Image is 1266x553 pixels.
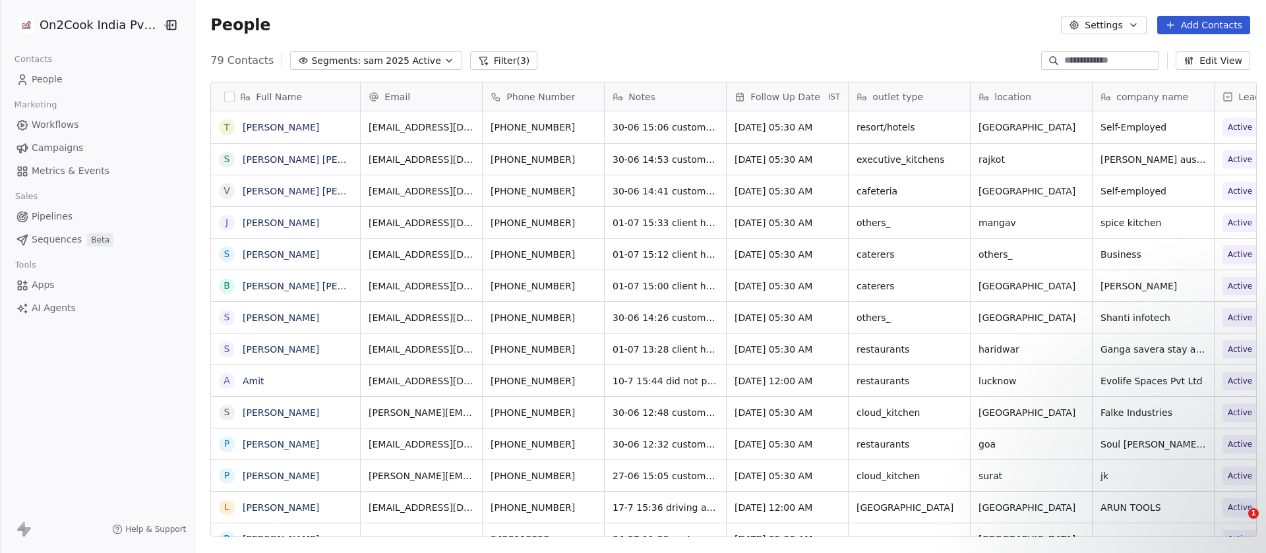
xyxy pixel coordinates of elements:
span: [DATE] 05:30 AM [735,311,840,324]
iframe: Intercom live chat [1221,508,1253,540]
span: mangav [979,216,1084,229]
span: 10-7 15:44 did not pickup 27-7 15:57 asked to share details on wa planning for new restaurant [613,374,718,388]
span: [DATE] 12:00 AM [735,501,840,514]
span: [EMAIL_ADDRESS][DOMAIN_NAME] [369,501,474,514]
a: [PERSON_NAME] [243,249,319,260]
span: 17-7 15:36 driving asked to callback wa sent [613,501,718,514]
span: surat [979,469,1084,482]
a: Help & Support [112,524,186,535]
span: restaurants [857,343,962,356]
span: Segments: [311,54,361,68]
span: Active [1228,121,1252,134]
span: [PHONE_NUMBER] [491,311,596,324]
span: [DATE] 05:30 AM [735,406,840,419]
span: Follow Up Date [750,90,820,103]
span: [DATE] 05:30 AM [735,343,840,356]
span: company name [1116,90,1188,103]
span: Workflows [32,118,79,132]
span: Shanti infotech [1100,311,1206,324]
span: [GEOGRAPHIC_DATA] [979,185,1084,198]
span: People [32,73,63,86]
span: 9423112858 [491,533,596,546]
span: lucknow [979,374,1084,388]
span: [PERSON_NAME][EMAIL_ADDRESS][PERSON_NAME][DOMAIN_NAME] [369,469,474,482]
span: others_ [857,216,962,229]
span: [PHONE_NUMBER] [491,185,596,198]
div: Phone Number [483,82,604,111]
span: outlet type [872,90,923,103]
span: [DATE] 05:30 AM [735,121,840,134]
span: [DATE] 05:30 AM [735,216,840,229]
div: P [224,469,229,482]
div: B [224,279,231,293]
span: [PHONE_NUMBER] [491,279,596,293]
span: 30-06 14:26 customer is doing cloud kitchen have multiple cuisines told me to share brochure and ... [613,311,718,324]
a: [PERSON_NAME] [243,407,319,418]
span: Active [1228,279,1252,293]
span: [EMAIL_ADDRESS][DOMAIN_NAME] [369,248,474,261]
div: T [224,121,230,134]
span: People [210,15,270,35]
div: S [224,405,230,419]
div: P [224,437,229,451]
a: [PERSON_NAME] [243,122,319,132]
div: Email [361,82,482,111]
span: Beta [87,233,113,247]
span: [EMAIL_ADDRESS][DOMAIN_NAME] [369,343,474,356]
span: Help & Support [125,524,186,535]
a: [PERSON_NAME] [243,312,319,323]
span: Contacts [9,49,58,69]
a: [PERSON_NAME] [243,439,319,450]
span: [PHONE_NUMBER] [491,248,596,261]
span: 30-06 14:41 customer is planning for a cafe told me to share brochure and details [613,185,718,198]
span: [DATE] 05:30 AM [735,469,840,482]
span: Notes [628,90,655,103]
div: Full Name [211,82,360,111]
span: [GEOGRAPHIC_DATA] [979,533,1084,546]
span: Business [1100,248,1206,261]
span: 27-06 15:05 customer have qsr chain he will talk to his owner about the device told me to share b... [613,469,718,482]
a: Campaigns [11,137,183,159]
span: 01-07 15:00 client have 1 restaurant and catering plan to open 1 more restaurant asked for details [613,279,718,293]
span: [PERSON_NAME] aushadhalaya [1100,153,1206,166]
button: Add Contacts [1157,16,1250,34]
a: Apps [11,274,183,296]
div: Follow Up DateIST [727,82,848,111]
span: [PERSON_NAME][EMAIL_ADDRESS][DOMAIN_NAME] [369,406,474,419]
span: cloud_kitchen [857,406,962,419]
button: Filter(3) [470,51,538,70]
span: location [994,90,1031,103]
span: resort/hotels [857,121,962,134]
button: Settings [1061,16,1146,34]
span: Sales [9,187,44,206]
span: Self-employed [1100,185,1206,198]
div: J [226,216,228,229]
span: Pipelines [32,210,73,223]
img: on2cook%20logo-04%20copy.jpg [18,17,34,33]
span: others_ [979,248,1084,261]
span: 1 [1248,508,1259,519]
span: Campaigns [32,141,83,155]
span: [PHONE_NUMBER] [491,406,596,419]
span: 30-06 12:48 customer is trying to visit [GEOGRAPHIC_DATA] he has planning for a cafe or restauran... [613,406,718,419]
button: On2Cook India Pvt. Ltd. [16,14,154,36]
span: Ganga savera stay and cafe [1100,343,1206,356]
span: [PHONE_NUMBER] [491,343,596,356]
div: grid [211,111,361,537]
span: Apps [32,278,55,292]
span: [GEOGRAPHIC_DATA] [979,279,1084,293]
div: L [224,500,229,514]
span: 01-07 15:12 client have 1 sweet shop and catering business and plan to open restaurant [613,248,718,261]
div: Notes [605,82,726,111]
div: outlet type [849,82,970,111]
a: People [11,69,183,90]
div: S [224,152,230,166]
span: caterers [857,279,962,293]
a: [PERSON_NAME] [243,502,319,513]
span: 30-06 14:53 customer told me to share brochure and details first he want to plan commercial kitchen [613,153,718,166]
span: [PHONE_NUMBER] [491,469,596,482]
span: [PHONE_NUMBER] [491,121,596,134]
span: [GEOGRAPHIC_DATA] [979,121,1084,134]
span: Full Name [256,90,302,103]
span: 04-07 11:20 customer is saying he will visit [GEOGRAPHIC_DATA] for seeing our device already seen... [613,533,718,546]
